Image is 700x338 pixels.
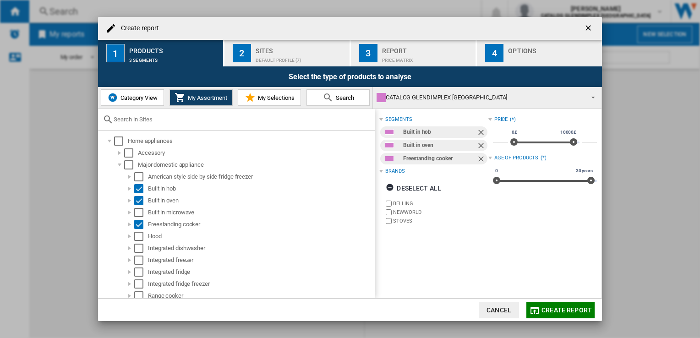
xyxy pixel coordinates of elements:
span: Create report [541,306,592,314]
div: Sites [256,44,346,53]
div: Deselect all [386,180,441,196]
md-checkbox: Select [134,184,148,193]
div: American style side by side fridge freezer [148,172,373,181]
button: 3 Report Price Matrix [351,40,477,66]
ng-md-icon: Remove [476,141,487,152]
div: Products [129,44,219,53]
button: Category View [101,89,164,106]
div: 3 segments [129,53,219,63]
div: segments [385,116,412,123]
button: Search [306,89,370,106]
input: Search in Sites [114,116,370,123]
button: Create report [526,302,595,318]
ng-md-icon: getI18NText('BUTTONS.CLOSE_DIALOG') [584,23,595,34]
span: Search [334,94,354,101]
div: Built in hob [403,126,476,138]
div: Built in microwave [148,208,373,217]
div: Built in hob [148,184,373,193]
md-checkbox: Select [134,291,148,300]
div: Select the type of products to analyse [98,66,602,87]
md-checkbox: Select [134,220,148,229]
button: My Selections [238,89,301,106]
label: NEWWORLD [393,209,488,216]
label: STOVES [393,218,488,224]
md-checkbox: Select [124,160,138,169]
md-checkbox: Select [134,196,148,205]
button: 4 Options [477,40,602,66]
span: 10000£ [559,129,578,136]
div: Price Matrix [382,53,472,63]
div: Range cooker [148,291,373,300]
span: 0£ [510,129,519,136]
div: Freestanding cooker [403,153,476,164]
md-checkbox: Select [134,279,148,289]
button: getI18NText('BUTTONS.CLOSE_DIALOG') [580,19,598,38]
div: 1 [106,44,125,62]
span: 0 [494,167,499,174]
input: brand.name [386,209,392,215]
div: Accessory [138,148,373,158]
md-checkbox: Select [124,148,138,158]
md-checkbox: Select [134,208,148,217]
label: BELLING [393,200,488,207]
button: My Assortment [170,89,233,106]
button: 2 Sites Default profile (7) [224,40,350,66]
button: Cancel [479,302,519,318]
button: 1 Products 3 segments [98,40,224,66]
div: Freestanding cooker [148,220,373,229]
span: My Selections [256,94,295,101]
div: Built in oven [403,140,476,151]
div: 2 [233,44,251,62]
div: Integrated fridge [148,267,373,277]
div: Hood [148,232,373,241]
div: Major domestic appliance [138,160,373,169]
md-checkbox: Select [134,244,148,253]
md-checkbox: Select [134,256,148,265]
div: Age of products [494,154,539,162]
div: Integrated freezer [148,256,373,265]
md-checkbox: Select [134,172,148,181]
div: Integrated dishwasher [148,244,373,253]
span: My Assortment [186,94,227,101]
div: CATALOG GLENDIMPLEX [GEOGRAPHIC_DATA] [377,91,583,104]
div: Price [494,116,508,123]
h4: Create report [116,24,159,33]
div: Integrated fridge freezer [148,279,373,289]
div: Report [382,44,472,53]
div: Options [508,44,598,53]
div: Brands [385,168,405,175]
span: 30 years [574,167,594,174]
input: brand.name [386,201,392,207]
span: Category View [118,94,158,101]
md-checkbox: Select [134,267,148,277]
ng-md-icon: Remove [476,154,487,165]
div: Home appliances [128,136,373,146]
md-checkbox: Select [134,232,148,241]
img: wiser-icon-blue.png [107,92,118,103]
button: Deselect all [383,180,444,196]
md-checkbox: Select [114,136,128,146]
div: Default profile (7) [256,53,346,63]
div: Built in oven [148,196,373,205]
ng-md-icon: Remove [476,128,487,139]
div: 4 [485,44,503,62]
div: 3 [359,44,377,62]
input: brand.name [386,218,392,224]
